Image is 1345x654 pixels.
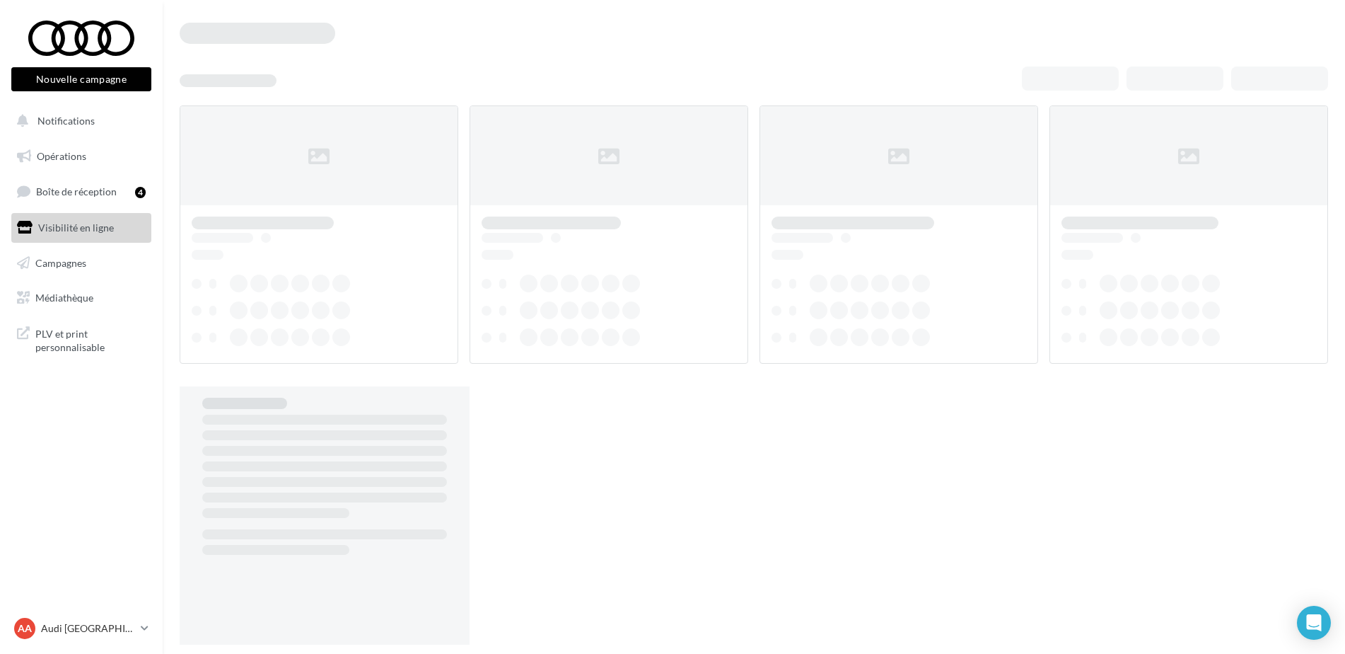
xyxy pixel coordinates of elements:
div: 4 [135,187,146,198]
span: AA [18,621,32,636]
a: AA Audi [GEOGRAPHIC_DATA] [11,615,151,642]
a: Opérations [8,142,154,171]
button: Nouvelle campagne [11,67,151,91]
span: PLV et print personnalisable [35,324,146,355]
span: Boîte de réception [36,185,117,197]
span: Médiathèque [35,292,93,304]
span: Visibilité en ligne [38,222,114,234]
span: Opérations [37,150,86,162]
a: PLV et print personnalisable [8,319,154,360]
a: Visibilité en ligne [8,213,154,243]
span: Campagnes [35,256,86,268]
a: Campagnes [8,248,154,278]
div: Open Intercom Messenger [1297,606,1331,640]
p: Audi [GEOGRAPHIC_DATA] [41,621,135,636]
a: Médiathèque [8,283,154,313]
a: Boîte de réception4 [8,176,154,207]
span: Notifications [37,115,95,127]
button: Notifications [8,106,149,136]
